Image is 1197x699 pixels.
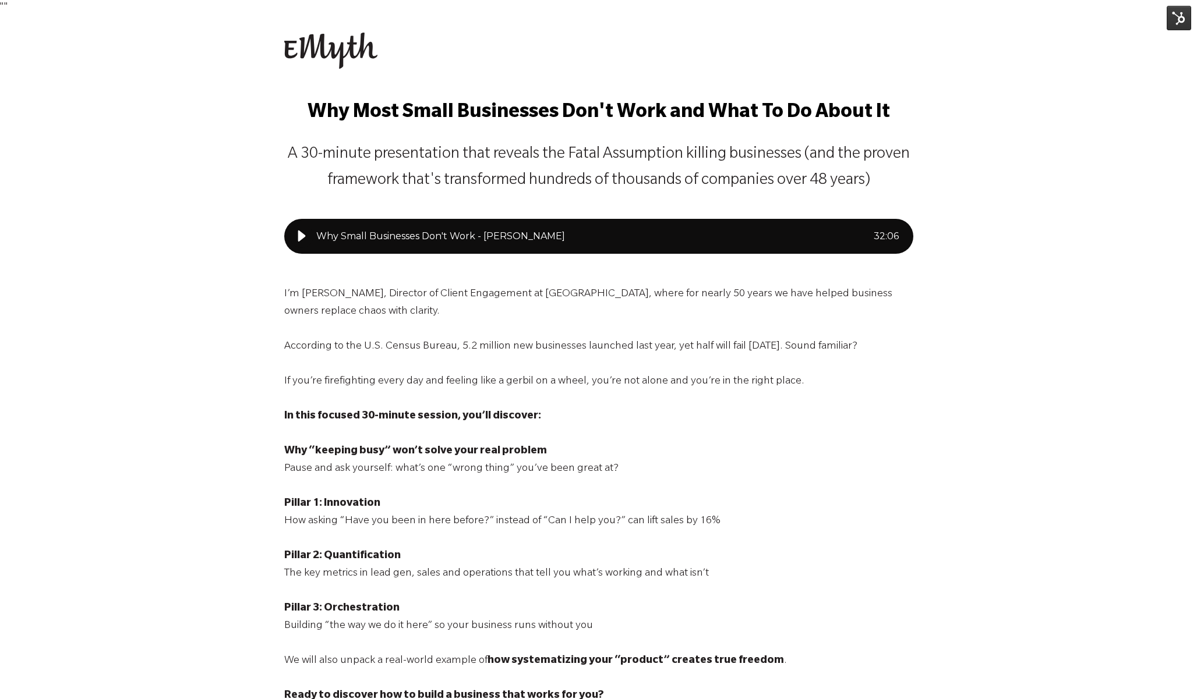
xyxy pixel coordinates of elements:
div: Why Small Businesses Don't Work - [PERSON_NAME] [316,229,874,243]
img: EMyth [284,33,377,69]
span: how systematizing your “product” creates true freedom [488,655,784,667]
div: 32 : 06 [874,229,899,243]
span: In this focused 30-minute session, you’ll discover: [284,411,541,423]
span: Pillar 1: Innovation [284,498,380,510]
div: Play audio: Why Small Businesses Don't Work - Paul Bauscher [284,219,913,254]
div: Play [290,225,313,248]
span: Pillar 3: Orchestration [284,603,400,615]
span: Why Most Small Businesses Don't Work and What To Do About It [308,103,890,124]
p: A 30-minute presentation that reveals the Fatal Assumption killing businesses (and the proven fra... [284,142,913,194]
img: HubSpot Tools Menu Toggle [1167,6,1191,30]
span: Pillar 2: Quantification [284,551,401,562]
iframe: Chat Widget [1139,643,1197,699]
span: Why “keeping busy” won’t solve your real problem [284,446,547,457]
